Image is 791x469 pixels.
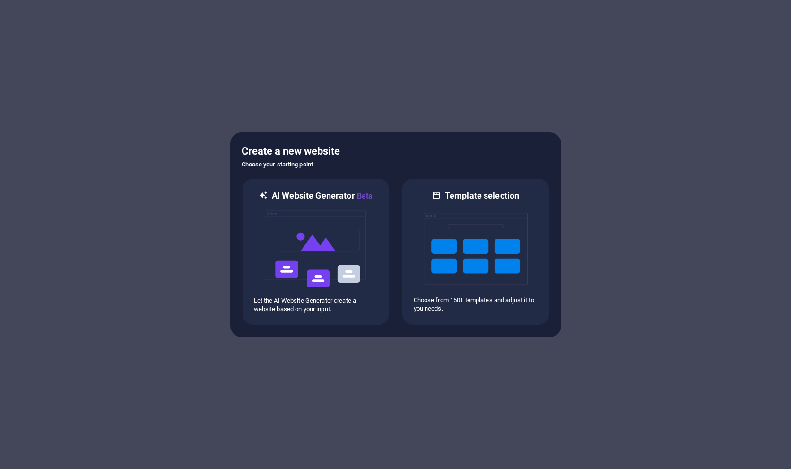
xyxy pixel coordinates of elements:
p: Choose from 150+ templates and adjust it to you needs. [414,296,538,313]
img: ai [264,202,368,296]
div: AI Website GeneratorBetaaiLet the AI Website Generator create a website based on your input. [242,178,390,326]
h5: Create a new website [242,144,550,159]
h6: AI Website Generator [272,190,373,202]
div: Template selectionChoose from 150+ templates and adjust it to you needs. [401,178,550,326]
h6: Template selection [445,190,519,201]
span: Beta [355,191,373,200]
h6: Choose your starting point [242,159,550,170]
p: Let the AI Website Generator create a website based on your input. [254,296,378,313]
